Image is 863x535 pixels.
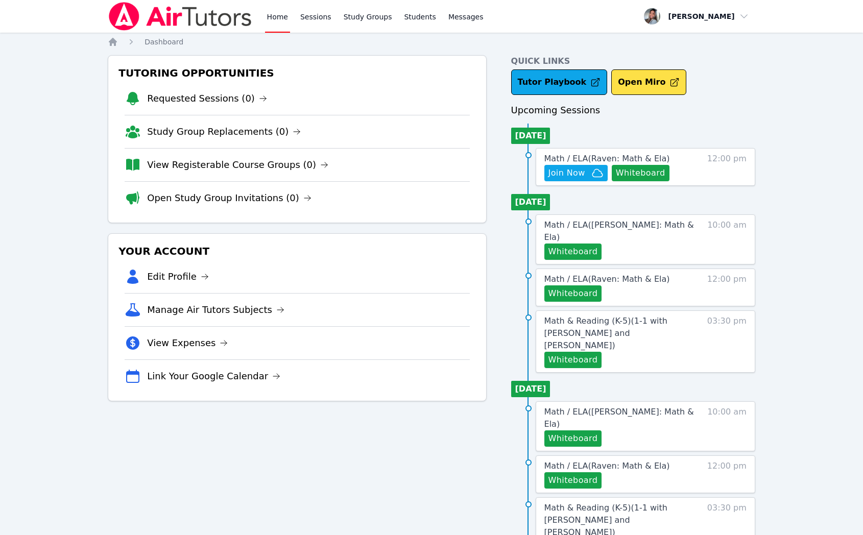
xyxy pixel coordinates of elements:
[147,125,301,139] a: Study Group Replacements (0)
[511,128,550,144] li: [DATE]
[147,191,311,205] a: Open Study Group Invitations (0)
[147,270,209,284] a: Edit Profile
[544,316,667,350] span: Math & Reading (K-5) ( 1-1 with [PERSON_NAME] and [PERSON_NAME] )
[544,407,694,429] span: Math / ELA ( [PERSON_NAME]: Math & Ela )
[108,37,755,47] nav: Breadcrumb
[145,38,183,46] span: Dashboard
[108,2,252,31] img: Air Tutors
[147,303,284,317] a: Manage Air Tutors Subjects
[707,315,747,368] span: 03:30 pm
[707,153,747,181] span: 12:00 pm
[147,369,280,383] a: Link Your Google Calendar
[544,154,670,163] span: Math / ELA ( Raven: Math & Ela )
[707,273,747,302] span: 12:00 pm
[147,336,228,350] a: View Expenses
[511,103,755,117] h3: Upcoming Sessions
[448,12,484,22] span: Messages
[707,406,747,447] span: 10:00 am
[147,91,267,106] a: Requested Sessions (0)
[147,158,328,172] a: View Registerable Course Groups (0)
[544,153,670,165] a: Math / ELA(Raven: Math & Ela)
[511,69,608,95] a: Tutor Playbook
[511,381,550,397] li: [DATE]
[544,285,602,302] button: Whiteboard
[544,315,696,352] a: Math & Reading (K-5)(1-1 with [PERSON_NAME] and [PERSON_NAME])
[548,167,585,179] span: Join Now
[544,352,602,368] button: Whiteboard
[544,430,602,447] button: Whiteboard
[544,165,608,181] button: Join Now
[544,274,670,284] span: Math / ELA ( Raven: Math & Ela )
[544,472,602,489] button: Whiteboard
[544,244,602,260] button: Whiteboard
[544,460,670,472] a: Math / ELA(Raven: Math & Ela)
[145,37,183,47] a: Dashboard
[116,242,477,260] h3: Your Account
[511,55,755,67] h4: Quick Links
[544,219,696,244] a: Math / ELA([PERSON_NAME]: Math & Ela)
[511,194,550,210] li: [DATE]
[116,64,477,82] h3: Tutoring Opportunities
[544,406,696,430] a: Math / ELA([PERSON_NAME]: Math & Ela)
[544,461,670,471] span: Math / ELA ( Raven: Math & Ela )
[544,273,670,285] a: Math / ELA(Raven: Math & Ela)
[707,219,747,260] span: 10:00 am
[707,460,747,489] span: 12:00 pm
[611,69,686,95] button: Open Miro
[612,165,669,181] button: Whiteboard
[544,220,694,242] span: Math / ELA ( [PERSON_NAME]: Math & Ela )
